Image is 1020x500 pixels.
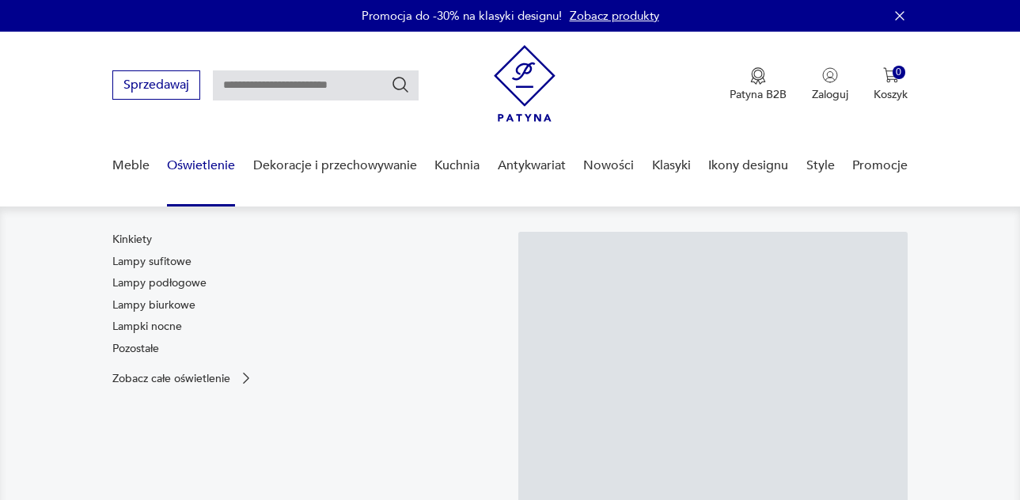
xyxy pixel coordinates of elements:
[812,87,848,102] p: Zaloguj
[883,67,899,83] img: Ikona koszyka
[112,232,152,248] a: Kinkiety
[806,135,835,196] a: Style
[852,135,908,196] a: Promocje
[112,254,191,270] a: Lampy sufitowe
[652,135,691,196] a: Klasyki
[874,67,908,102] button: 0Koszyk
[112,275,207,291] a: Lampy podłogowe
[812,67,848,102] button: Zaloguj
[570,8,659,24] a: Zobacz produkty
[730,87,787,102] p: Patyna B2B
[822,67,838,83] img: Ikonka użytkownika
[874,87,908,102] p: Koszyk
[362,8,562,24] p: Promocja do -30% na klasyki designu!
[494,45,556,122] img: Patyna - sklep z meblami i dekoracjami vintage
[112,373,230,384] p: Zobacz całe oświetlenie
[167,135,235,196] a: Oświetlenie
[434,135,480,196] a: Kuchnia
[253,135,417,196] a: Dekoracje i przechowywanie
[112,319,182,335] a: Lampki nocne
[112,135,150,196] a: Meble
[112,370,254,386] a: Zobacz całe oświetlenie
[112,70,200,100] button: Sprzedawaj
[893,66,906,79] div: 0
[750,67,766,85] img: Ikona medalu
[730,67,787,102] a: Ikona medaluPatyna B2B
[730,67,787,102] button: Patyna B2B
[583,135,634,196] a: Nowości
[112,81,200,92] a: Sprzedawaj
[112,341,159,357] a: Pozostałe
[112,297,195,313] a: Lampy biurkowe
[391,75,410,94] button: Szukaj
[708,135,788,196] a: Ikony designu
[498,135,566,196] a: Antykwariat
